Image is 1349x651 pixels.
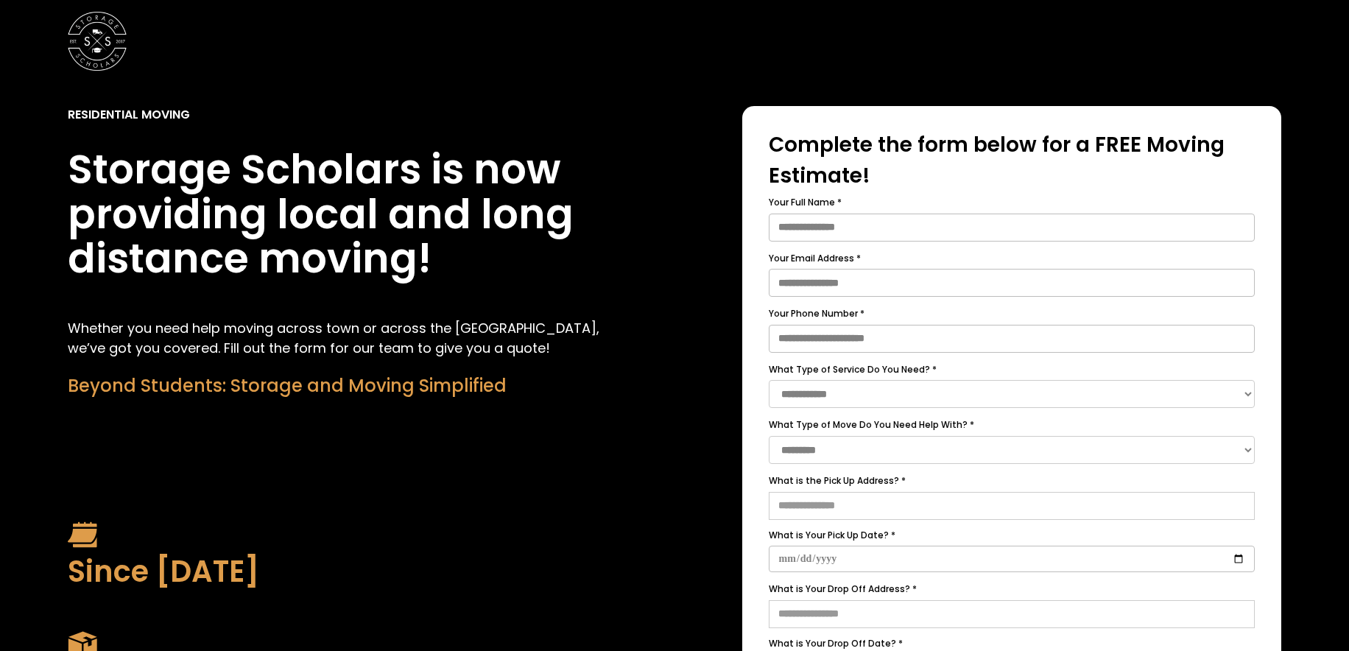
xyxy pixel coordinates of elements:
[68,12,127,71] img: Storage Scholars main logo
[68,549,607,594] div: Since [DATE]
[769,362,1255,378] label: What Type of Service Do You Need? *
[769,473,1255,489] label: What is the Pick Up Address? *
[68,318,607,358] p: Whether you need help moving across town or across the [GEOGRAPHIC_DATA], we’ve got you covered. ...
[769,194,1255,211] label: Your Full Name *
[769,130,1255,191] div: Complete the form below for a FREE Moving Estimate!
[769,417,1255,433] label: What Type of Move Do You Need Help With? *
[68,373,607,399] div: Beyond Students: Storage and Moving Simplified
[769,581,1255,597] label: What is Your Drop Off Address? *
[769,527,1255,543] label: What is Your Pick Up Date? *
[68,12,127,71] a: home
[68,106,190,124] div: Residential Moving
[769,250,1255,267] label: Your Email Address *
[769,306,1255,322] label: Your Phone Number *
[68,147,607,281] h1: Storage Scholars is now providing local and long distance moving!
